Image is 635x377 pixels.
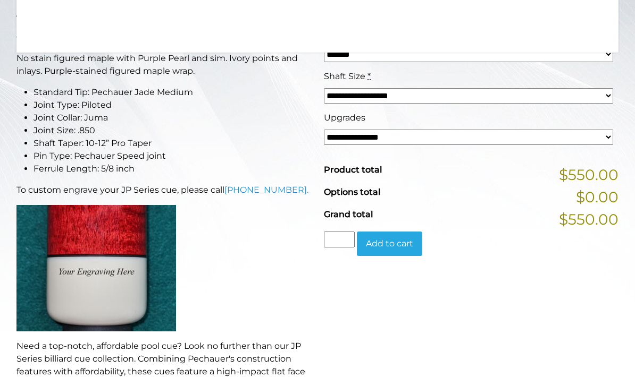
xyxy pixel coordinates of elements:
[324,232,355,247] input: Product quantity
[34,112,311,124] li: Joint Collar: Juma
[34,124,311,137] li: Joint Size: .850
[559,164,619,186] span: $550.00
[34,162,311,175] li: Ferrule Length: 5/8 inch
[559,208,619,230] span: $550.00
[34,137,311,150] li: Shaft Taper: 10-12” Pro Taper
[34,150,311,162] li: Pin Type: Pechauer Speed joint
[324,209,373,219] span: Grand total
[16,34,260,46] strong: This Pechauer pool cue takes 6-10 weeks to ship.
[16,52,311,78] p: No stain figured maple with Purple Pearl and sim. Ivory points and inlays. Purple-stained figured...
[576,186,619,208] span: $0.00
[324,71,365,81] span: Shaft Size
[324,30,375,40] span: Cue Weight
[16,205,176,331] img: An image of a cue butt with the words "YOUR ENGRAVING HERE".
[34,99,311,112] li: Joint Type: Piloted
[224,185,308,195] a: [PHONE_NUMBER].
[324,187,380,197] span: Options total
[377,30,380,40] abbr: required
[367,71,371,81] abbr: required
[34,86,311,99] li: Standard Tip: Pechauer Jade Medium
[16,184,311,196] p: To custom engrave your JP Series cue, please call
[324,113,365,123] span: Upgrades
[357,232,422,256] button: Add to cart
[324,165,382,175] span: Product total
